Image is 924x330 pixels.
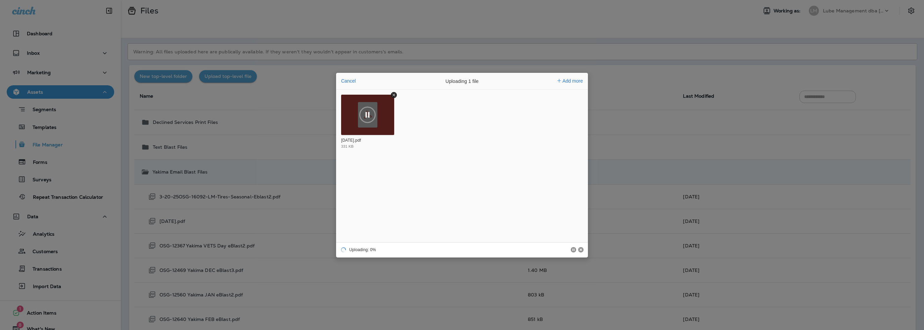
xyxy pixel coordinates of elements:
[341,138,392,143] div: 9-4-25.pdf
[571,247,576,252] button: Pause
[358,105,377,124] button: Pause upload
[555,76,586,86] button: Add more files
[341,145,354,148] div: 331 KB
[349,248,376,252] div: Uploading: 0%
[562,78,583,84] span: Add more
[336,242,377,257] div: Uploading
[391,92,397,98] button: Remove file
[578,247,584,252] button: Cancel
[412,73,512,90] div: Uploading 1 file
[339,76,358,86] button: Cancel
